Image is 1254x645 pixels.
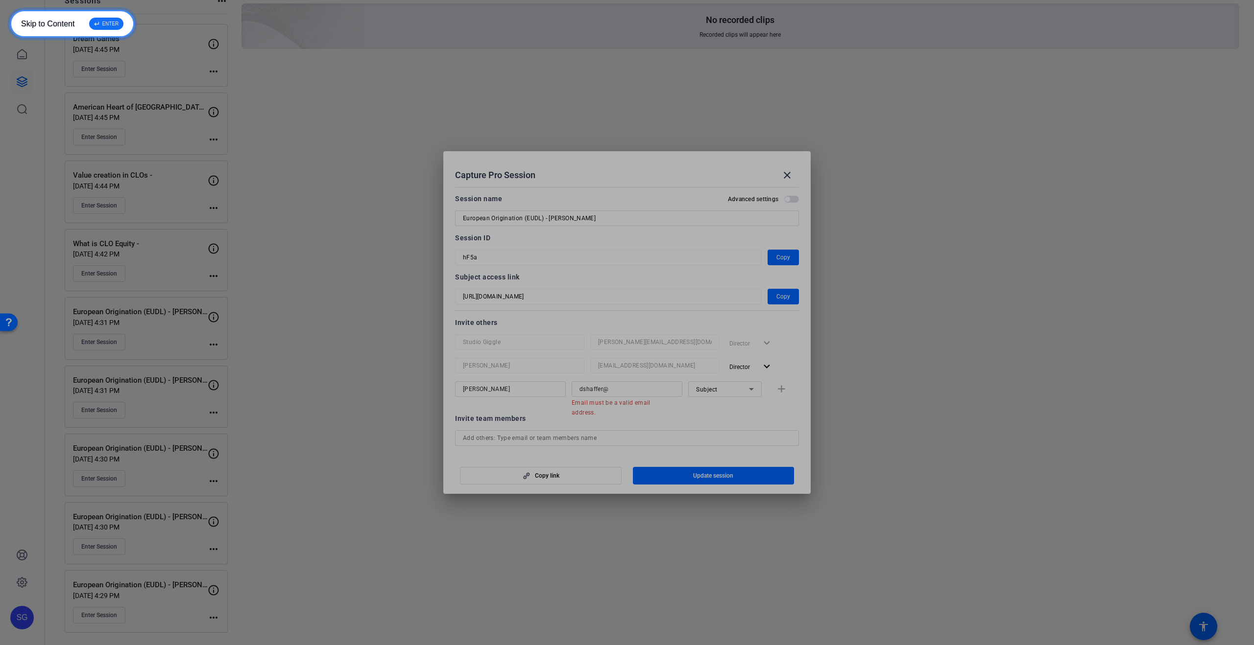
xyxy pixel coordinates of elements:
mat-icon: expand_more [761,361,773,373]
div: Invite others [455,317,799,328]
input: Name... [463,336,577,348]
button: Copy link [460,467,622,484]
input: Add others: Type email or team members name [463,432,791,444]
span: Update session [693,472,733,480]
button: Director [725,358,777,375]
input: Email... [598,360,712,371]
input: Session OTP [463,252,754,263]
input: Name... [463,383,558,395]
div: Capture Pro Session [455,163,799,187]
div: Session name [455,193,502,205]
button: Copy [768,250,799,265]
div: Subject access link [455,271,799,283]
span: Copy [776,291,790,302]
span: Subject [696,386,718,393]
input: Enter Session Name [463,212,791,224]
div: Invite team members [455,413,799,424]
span: Copy link [535,472,559,480]
mat-error: Email must be a valid email address. [572,397,675,417]
button: Copy [768,289,799,304]
h2: Advanced settings [728,195,778,203]
input: Name... [463,360,577,371]
div: Session ID [455,232,799,244]
span: Copy [776,252,790,263]
button: Update session [633,467,795,484]
input: Session OTP [463,291,754,302]
input: Email... [598,336,712,348]
input: Email... [579,383,675,395]
mat-icon: close [781,169,793,181]
span: Director [729,364,750,370]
